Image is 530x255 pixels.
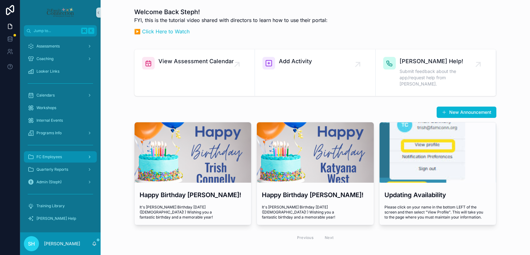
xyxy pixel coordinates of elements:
a: Looker Links [24,66,97,77]
span: Coaching [36,56,53,61]
h3: Happy Birthday [PERSON_NAME]! [262,190,368,200]
a: Programs Info [24,127,97,139]
div: profile.jpg [379,122,496,183]
a: [PERSON_NAME] Help!Submit feedback about the app/request help from [PERSON_NAME]. [376,49,496,96]
button: New Announcement [437,107,496,118]
p: [PERSON_NAME] [44,241,80,247]
a: Calendars [24,90,97,101]
a: Admin (Steph) [24,176,97,188]
span: Calendars [36,93,55,98]
a: Training Library [24,200,97,212]
a: [PERSON_NAME] Help [24,213,97,224]
span: View Assessment Calendar [158,57,234,66]
span: Assessments [36,44,60,49]
span: Admin (Steph) [36,180,62,185]
span: K [89,28,94,33]
a: Internal Events [24,115,97,126]
span: Training Library [36,203,65,208]
img: App logo [46,8,74,18]
span: [PERSON_NAME] Help! [400,57,478,66]
button: Jump to...K [24,25,97,36]
a: Coaching [24,53,97,64]
span: Jump to... [34,28,79,33]
a: FC Employees [24,151,97,163]
a: Workshops [24,102,97,114]
a: Happy Birthday [PERSON_NAME]!It's [PERSON_NAME] Birthday [DATE] ([DEMOGRAPHIC_DATA]! ) Wishing yo... [134,122,251,225]
span: Please click on your name in the bottom LEFT of the screen and then select "View Profile". This w... [384,205,491,220]
span: Workshops [36,105,56,110]
h1: Welcome Back Steph! [134,8,328,16]
div: scrollable content [20,36,101,232]
span: Quarterly Reports [36,167,68,172]
p: FYI, this is the tutorial video shared with directors to learn how to use their portal: [134,16,328,24]
div: unnamed.png [135,122,251,183]
a: View Assessment Calendar [135,49,255,96]
span: [PERSON_NAME] Help [36,216,76,221]
a: Happy Birthday [PERSON_NAME]!It's [PERSON_NAME] Birthday [DATE] ([DEMOGRAPHIC_DATA]! ) Wishing yo... [257,122,374,225]
span: Looker Links [36,69,59,74]
h3: Happy Birthday [PERSON_NAME]! [140,190,246,200]
h3: Updating Availability [384,190,491,200]
span: FC Employees [36,154,62,159]
span: It's [PERSON_NAME] Birthday [DATE] ([DEMOGRAPHIC_DATA]! ) Wishing you a fantastic birthday and a ... [140,205,246,220]
a: ▶️ Click Here to Watch [134,28,190,35]
a: Add Activity [255,49,375,96]
div: unnamed.png [257,122,373,183]
span: Internal Events [36,118,63,123]
span: Programs Info [36,130,62,136]
a: Assessments [24,41,97,52]
span: Submit feedback about the app/request help from [PERSON_NAME]. [400,68,478,87]
a: Updating AvailabilityPlease click on your name in the bottom LEFT of the screen and then select "... [379,122,496,225]
span: SH [28,240,35,247]
span: It's [PERSON_NAME] Birthday [DATE] ([DEMOGRAPHIC_DATA]! ) Wishing you a fantastic birthday and a ... [262,205,368,220]
a: Quarterly Reports [24,164,97,175]
span: Add Activity [279,57,312,66]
